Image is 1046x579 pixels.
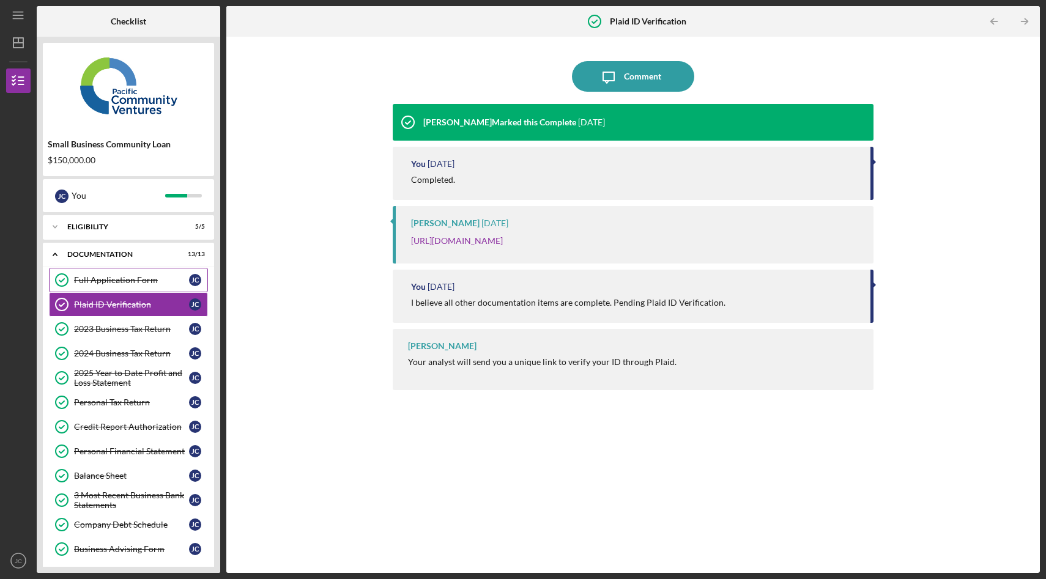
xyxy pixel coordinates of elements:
[578,117,605,127] time: 2025-07-21 22:05
[49,292,208,317] a: Plaid ID VerificationJC
[408,341,477,351] div: [PERSON_NAME]
[183,251,205,258] div: 13 / 13
[411,282,426,292] div: You
[189,372,201,384] div: J C
[411,235,503,246] a: [URL][DOMAIN_NAME]
[610,17,686,26] b: Plaid ID Verification
[189,445,201,457] div: J C
[411,175,455,185] div: Completed.
[411,298,725,308] div: I believe all other documentation items are complete. Pending Plaid ID Verification.
[55,190,69,203] div: J C
[74,422,189,432] div: Credit Report Authorization
[49,366,208,390] a: 2025 Year to Date Profit and Loss StatementJC
[74,471,189,481] div: Balance Sheet
[6,548,31,573] button: JC
[48,155,209,165] div: $150,000.00
[48,139,209,149] div: Small Business Community Loan
[49,488,208,512] a: 3 Most Recent Business Bank StatementsJC
[624,61,661,92] div: Comment
[481,218,508,228] time: 2025-07-21 21:22
[49,512,208,537] a: Company Debt ScheduleJC
[189,274,201,286] div: J C
[49,317,208,341] a: 2023 Business Tax ReturnJC
[74,520,189,529] div: Company Debt Schedule
[74,490,189,510] div: 3 Most Recent Business Bank Statements
[49,415,208,439] a: Credit Report AuthorizationJC
[49,439,208,463] a: Personal Financial StatementJC
[189,298,201,311] div: J C
[189,518,201,531] div: J C
[408,357,677,367] div: Your analyst will send you a unique link to verify your ID through Plaid.
[423,117,576,127] div: [PERSON_NAME] Marked this Complete
[189,494,201,506] div: J C
[74,275,189,285] div: Full Application Form
[49,463,208,488] a: Balance SheetJC
[411,218,480,228] div: [PERSON_NAME]
[189,323,201,335] div: J C
[189,543,201,555] div: J C
[428,282,454,292] time: 2025-07-21 20:32
[74,446,189,456] div: Personal Financial Statement
[189,421,201,433] div: J C
[49,390,208,415] a: Personal Tax ReturnJC
[189,470,201,482] div: J C
[43,49,214,122] img: Product logo
[572,61,694,92] button: Comment
[74,324,189,334] div: 2023 Business Tax Return
[49,341,208,366] a: 2024 Business Tax ReturnJC
[183,223,205,230] div: 5 / 5
[49,268,208,292] a: Full Application FormJC
[67,223,174,230] div: Eligibility
[74,300,189,309] div: Plaid ID Verification
[74,397,189,407] div: Personal Tax Return
[74,544,189,554] div: Business Advising Form
[189,396,201,408] div: J C
[15,558,22,564] text: JC
[411,159,426,169] div: You
[74,368,189,388] div: 2025 Year to Date Profit and Loss Statement
[189,347,201,360] div: J C
[428,159,454,169] time: 2025-07-21 21:41
[111,17,146,26] b: Checklist
[72,185,165,206] div: You
[67,251,174,258] div: Documentation
[74,349,189,358] div: 2024 Business Tax Return
[49,537,208,561] a: Business Advising FormJC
